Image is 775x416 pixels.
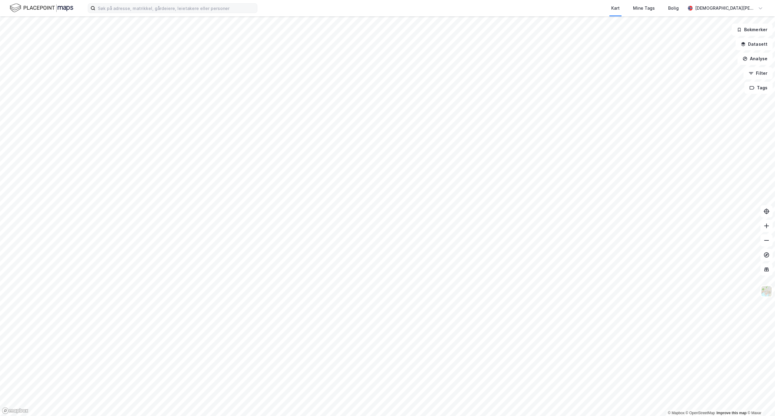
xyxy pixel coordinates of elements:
[10,3,73,13] img: logo.f888ab2527a4732fd821a326f86c7f29.svg
[633,5,655,12] div: Mine Tags
[745,387,775,416] div: Kontrollprogram for chat
[668,5,679,12] div: Bolig
[95,4,257,13] input: Søk på adresse, matrikkel, gårdeiere, leietakere eller personer
[611,5,620,12] div: Kart
[695,5,756,12] div: [DEMOGRAPHIC_DATA][PERSON_NAME]
[745,387,775,416] iframe: Chat Widget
